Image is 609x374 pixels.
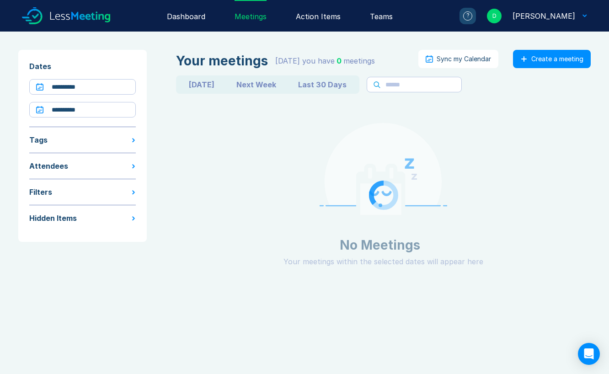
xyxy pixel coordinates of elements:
button: [DATE] [178,77,225,92]
div: Open Intercom Messenger [578,343,600,365]
button: Last 30 Days [287,77,358,92]
div: Danny Sisson [513,11,575,21]
div: Hidden Items [29,213,77,224]
div: Filters [29,187,52,198]
span: 0 [337,56,342,65]
div: Attendees [29,160,68,171]
div: Dates [29,61,136,72]
button: Next Week [225,77,287,92]
div: Sync my Calendar [437,55,491,63]
div: Create a meeting [531,55,583,63]
div: [DATE] you have meeting s [275,55,375,66]
button: Create a meeting [513,50,591,68]
div: Tags [29,134,48,145]
button: Sync my Calendar [418,50,498,68]
a: ? [449,8,476,24]
div: ? [463,11,472,21]
div: D [487,9,502,23]
div: Your meetings [176,53,268,68]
